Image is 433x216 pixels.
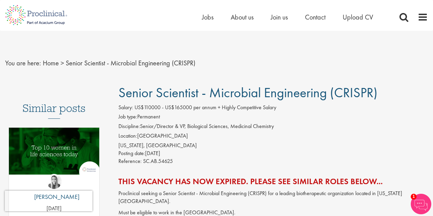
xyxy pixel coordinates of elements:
[47,174,62,189] img: Hannah Burke
[118,113,428,123] li: Permanent
[43,59,59,67] a: breadcrumb link
[135,104,276,111] span: US$110000 - US$165000 per annum + Highly Competitive Salary
[343,13,373,22] a: Upload CV
[118,190,428,205] p: Proclinical seeking a Senior Scientist - Microbial Engineering (CRISPR) for a leading biotherapeu...
[118,104,133,112] label: Salary:
[143,157,173,165] span: SC.AB.54625
[118,157,142,165] label: Reference:
[411,194,417,200] span: 1
[5,191,92,211] iframe: reCAPTCHA
[118,113,137,121] label: Job type:
[9,128,99,188] a: Link to a post
[271,13,288,22] a: Join us
[118,84,378,101] span: Senior Scientist - Microbial Engineering (CRISPR)
[66,59,195,67] span: Senior Scientist - Microbial Engineering (CRISPR)
[9,128,99,175] img: Top 10 women in life sciences today
[61,59,64,67] span: >
[305,13,326,22] a: Contact
[231,13,254,22] a: About us
[118,123,140,130] label: Discipline:
[118,123,428,132] li: Senior/Director & VP, Biological Sciences, Medicinal Chemistry
[118,150,428,157] div: [DATE]
[118,132,428,142] li: [GEOGRAPHIC_DATA]
[118,177,428,186] h2: This vacancy has now expired. Please see similar roles below...
[5,59,41,67] span: You are here:
[23,102,86,119] h3: Similar posts
[411,194,431,214] img: Chatbot
[202,13,214,22] a: Jobs
[29,174,79,205] a: Hannah Burke [PERSON_NAME]
[118,150,145,157] span: Posting date:
[118,132,137,140] label: Location:
[118,142,428,150] div: [US_STATE], [GEOGRAPHIC_DATA]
